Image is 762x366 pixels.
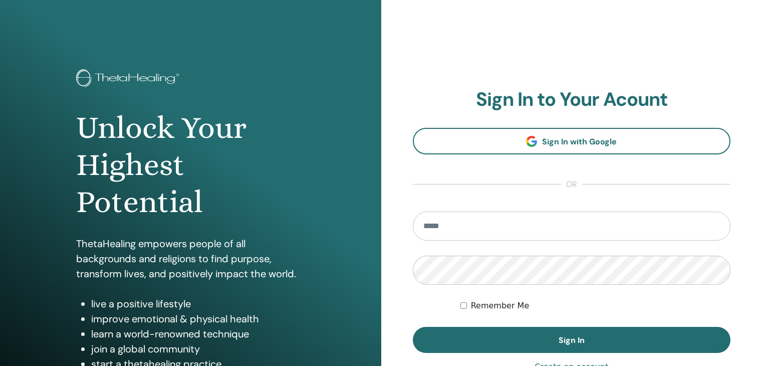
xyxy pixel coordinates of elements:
[76,236,305,281] p: ThetaHealing empowers people of all backgrounds and religions to find purpose, transform lives, a...
[413,327,731,353] button: Sign In
[76,109,305,221] h1: Unlock Your Highest Potential
[561,178,582,191] span: or
[91,296,305,311] li: live a positive lifestyle
[91,311,305,326] li: improve emotional & physical health
[91,326,305,341] li: learn a world-renowned technique
[559,335,585,345] span: Sign In
[471,300,530,312] label: Remember Me
[542,136,617,147] span: Sign In with Google
[91,341,305,356] li: join a global community
[460,300,730,312] div: Keep me authenticated indefinitely or until I manually logout
[413,88,731,111] h2: Sign In to Your Acount
[413,128,731,154] a: Sign In with Google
